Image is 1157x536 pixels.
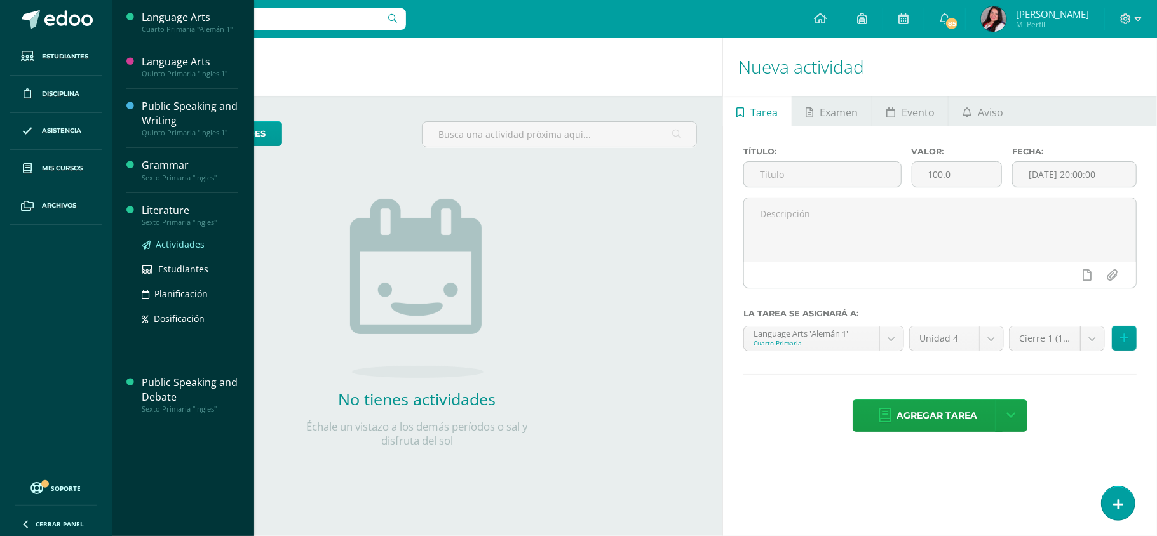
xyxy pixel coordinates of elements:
a: Evento [872,96,948,126]
span: Actividades [156,238,205,250]
input: Fecha de entrega [1013,162,1136,187]
span: Cerrar panel [36,519,84,528]
label: Valor: [912,147,1003,156]
span: Aviso [978,97,1003,128]
div: Public Speaking and Writing [142,99,238,128]
span: Estudiantes [158,263,208,275]
div: Quinto Primaria "Ingles 1" [142,69,238,78]
span: [PERSON_NAME] [1016,8,1089,20]
div: Sexto Primaria "Ingles" [142,218,238,227]
span: Soporte [51,484,81,493]
h1: Actividades [127,38,707,96]
div: Public Speaking and Debate [142,375,238,405]
h2: No tienes actividades [290,388,544,410]
a: GrammarSexto Primaria "Ingles" [142,158,238,182]
a: Cierre 1 (10.0%) [1010,326,1104,351]
div: Language Arts [142,10,238,25]
span: Mis cursos [42,163,83,173]
a: Asistencia [10,113,102,151]
a: Mis cursos [10,150,102,187]
div: Literature [142,203,238,218]
span: 85 [945,17,959,30]
span: Dosificación [154,312,205,325]
span: Tarea [751,97,778,128]
img: no_activities.png [350,199,484,378]
span: Asistencia [42,126,81,136]
a: Tarea [723,96,792,126]
a: Language Arts 'Alemán 1'Cuarto Primaria [744,326,903,351]
div: Cuarto Primaria [754,338,870,347]
a: Estudiantes [142,262,238,276]
h1: Nueva actividad [738,38,1142,96]
a: Soporte [15,479,97,496]
a: Planificación [142,286,238,301]
a: Archivos [10,187,102,225]
a: Examen [792,96,872,126]
input: Puntos máximos [912,162,1002,187]
a: Public Speaking and WritingQuinto Primaria "Ingles 1" [142,99,238,137]
a: Actividades [142,237,238,251]
a: Aviso [949,96,1017,126]
a: Public Speaking and DebateSexto Primaria "Ingles" [142,375,238,413]
a: Disciplina [10,76,102,113]
span: Evento [902,97,935,128]
span: Unidad 4 [919,326,970,351]
a: Estudiantes [10,38,102,76]
div: Language Arts 'Alemán 1' [754,326,870,338]
input: Busca un usuario... [120,8,406,30]
a: Dosificación [142,311,238,326]
label: Fecha: [1012,147,1137,156]
label: La tarea se asignará a: [743,309,1137,318]
input: Busca una actividad próxima aquí... [423,122,696,147]
a: Language ArtsCuarto Primaria "Alemán 1" [142,10,238,34]
div: Language Arts [142,55,238,69]
span: Archivos [42,201,76,211]
div: Grammar [142,158,238,173]
a: Unidad 4 [910,326,1003,351]
span: Disciplina [42,89,79,99]
span: Examen [820,97,858,128]
p: Échale un vistazo a los demás períodos o sal y disfruta del sol [290,420,544,448]
span: Agregar tarea [897,400,977,431]
span: Estudiantes [42,51,88,62]
div: Quinto Primaria "Ingles 1" [142,128,238,137]
a: LiteratureSexto Primaria "Ingles" [142,203,238,227]
div: Sexto Primaria "Ingles" [142,405,238,413]
div: Sexto Primaria "Ingles" [142,173,238,182]
span: Cierre 1 (10.0%) [1019,326,1071,351]
img: 16655eaa1f1dea4b665480ba9de6243a.png [981,6,1006,32]
div: Cuarto Primaria "Alemán 1" [142,25,238,34]
input: Título [744,162,901,187]
span: Mi Perfil [1016,19,1089,30]
label: Título: [743,147,902,156]
span: Planificación [154,288,208,300]
a: Language ArtsQuinto Primaria "Ingles 1" [142,55,238,78]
